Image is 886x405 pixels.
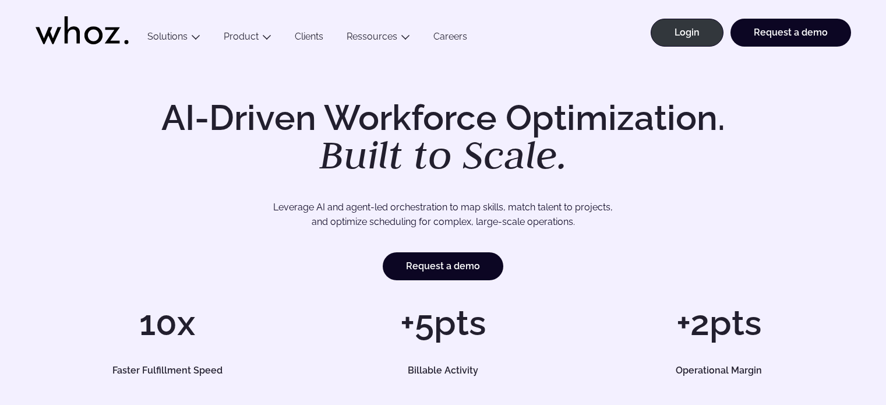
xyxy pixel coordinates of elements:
h1: +5pts [311,305,575,340]
p: Leverage AI and agent-led orchestration to map skills, match talent to projects, and optimize sch... [76,200,810,230]
a: Ressources [347,31,397,42]
h1: 10x [36,305,299,340]
a: Request a demo [383,252,503,280]
h1: +2pts [587,305,850,340]
button: Ressources [335,31,422,47]
em: Built to Scale. [319,129,567,180]
h5: Operational Margin [600,366,838,375]
a: Careers [422,31,479,47]
a: Request a demo [730,19,851,47]
h5: Billable Activity [324,366,562,375]
h5: Faster Fulfillment Speed [48,366,286,375]
button: Solutions [136,31,212,47]
a: Clients [283,31,335,47]
a: Login [651,19,723,47]
button: Product [212,31,283,47]
a: Product [224,31,259,42]
h1: AI-Driven Workforce Optimization. [145,100,742,175]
